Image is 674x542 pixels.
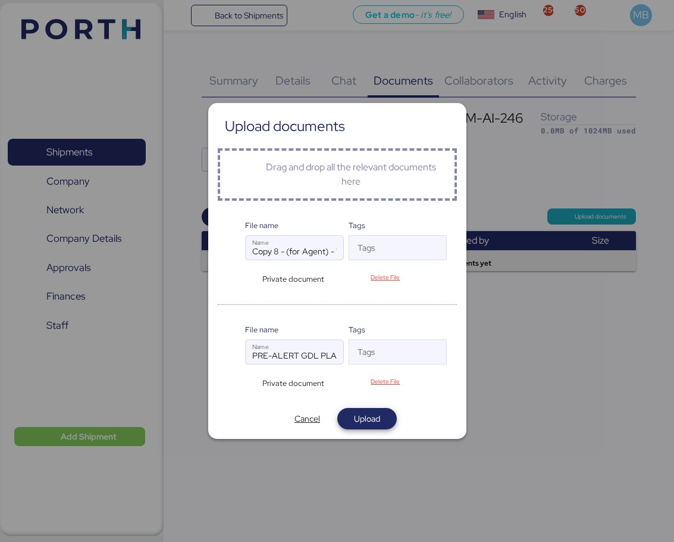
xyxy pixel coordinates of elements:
div: Tags [349,220,447,231]
div: Upload documents [225,121,345,132]
button: Delete File [356,270,415,285]
span: Private document [262,273,324,285]
div: Tags [349,324,447,335]
span: Delete File [371,376,400,387]
span: Cancel [294,412,320,426]
span: Upload [354,412,380,426]
span: Delete File [371,272,400,282]
div: File name [245,220,344,231]
div: File name [245,324,344,335]
input: Tags [349,244,425,258]
div: Drag and drop all the relevant documents here [258,160,445,189]
button: Cancel [278,408,337,429]
button: Delete File [356,374,415,390]
button: Upload [337,408,397,429]
input: Name [246,236,343,260]
span: Private document [262,378,324,389]
input: Tags [349,348,425,363]
input: Name [246,340,343,364]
